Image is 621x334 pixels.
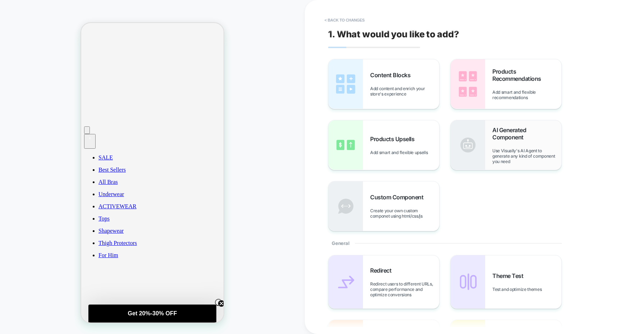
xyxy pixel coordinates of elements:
[370,150,431,155] span: Add smart and flexible upsells
[492,148,561,164] span: Use Visually's AI Agent to generate any kind of component you need
[492,287,545,292] span: Test and optimize themes
[370,86,439,97] span: Add content and enrich your store's experience
[370,135,418,143] span: Products Upsells
[370,267,395,274] span: Redirect
[321,14,368,26] button: < Back to changes
[328,29,459,40] span: 1. What would you like to add?
[492,68,561,82] span: Products Recommendations
[370,208,439,219] span: Create your own custom componet using html/css/js
[134,276,141,283] button: Close teaser
[492,126,561,141] span: AI Generated Component
[370,281,439,297] span: Redirect users to different URLs, compare performance and optimize conversions
[492,272,527,279] span: Theme Test
[370,194,427,201] span: Custom Component
[492,89,561,100] span: Add smart and flexible recommendations
[370,71,414,79] span: Content Blocks
[328,231,562,255] div: General
[81,23,224,323] iframe: To enrich screen reader interactions, please activate Accessibility in Grammarly extension settings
